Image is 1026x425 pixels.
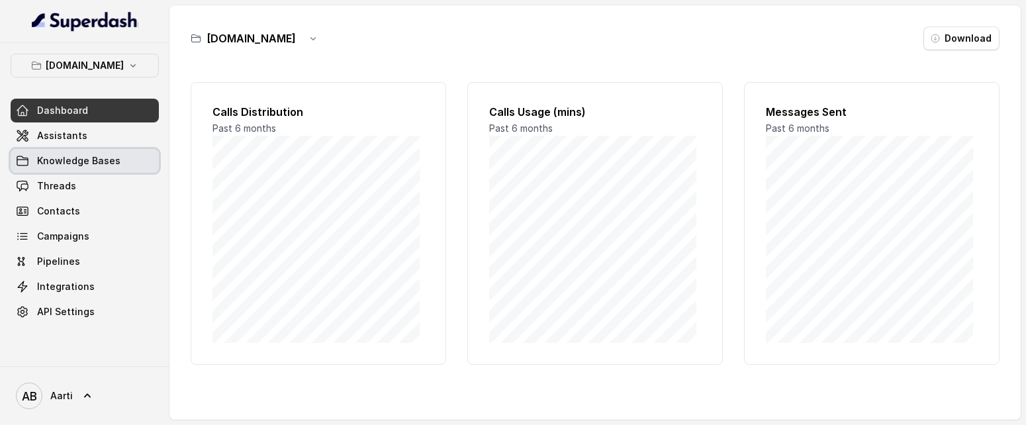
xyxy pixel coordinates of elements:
[11,224,159,248] a: Campaigns
[11,199,159,223] a: Contacts
[212,122,276,134] span: Past 6 months
[11,250,159,273] a: Pipelines
[489,122,553,134] span: Past 6 months
[11,99,159,122] a: Dashboard
[11,124,159,148] a: Assistants
[37,205,80,218] span: Contacts
[923,26,1000,50] button: Download
[11,275,159,299] a: Integrations
[37,255,80,268] span: Pipelines
[37,280,95,293] span: Integrations
[11,54,159,77] button: [DOMAIN_NAME]
[37,305,95,318] span: API Settings
[11,149,159,173] a: Knowledge Bases
[37,230,89,243] span: Campaigns
[37,129,87,142] span: Assistants
[207,397,256,412] h3: Company
[37,104,88,117] span: Dashboard
[22,389,37,403] text: AB
[11,174,159,198] a: Threads
[766,122,829,134] span: Past 6 months
[37,154,120,167] span: Knowledge Bases
[32,11,138,32] img: light.svg
[212,104,424,120] h2: Calls Distribution
[207,30,296,46] h3: [DOMAIN_NAME]
[50,389,73,402] span: Aarti
[11,300,159,324] a: API Settings
[489,104,701,120] h2: Calls Usage (mins)
[766,104,978,120] h2: Messages Sent
[37,179,76,193] span: Threads
[46,58,124,73] p: [DOMAIN_NAME]
[11,377,159,414] a: Aarti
